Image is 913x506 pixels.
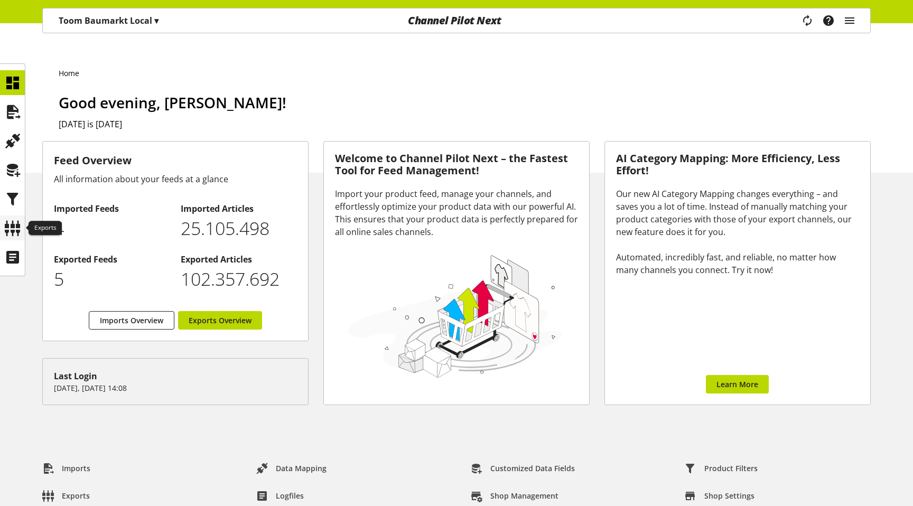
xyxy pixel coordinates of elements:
[616,188,859,276] div: Our new AI Category Mapping changes everything – and saves you a lot of time. Instead of manually...
[62,463,90,474] span: Imports
[676,459,766,478] a: Product Filters
[29,221,62,236] div: Exports
[248,459,335,478] a: Data Mapping
[54,173,297,185] div: All information about your feeds at a glance
[335,153,578,176] h3: Welcome to Channel Pilot Next – the Fastest Tool for Feed Management!
[490,463,575,474] span: Customized Data Fields
[178,311,262,330] a: Exports Overview
[100,315,163,326] span: Imports Overview
[54,370,297,382] div: Last Login
[704,490,754,501] span: Shop Settings
[181,266,296,293] p: 102357692
[189,315,251,326] span: Exports Overview
[181,253,296,266] h2: Exported Articles
[181,202,296,215] h2: Imported Articles
[34,486,98,505] a: Exports
[59,118,871,130] h2: [DATE] is [DATE]
[42,8,871,33] nav: main navigation
[490,490,558,501] span: Shop Management
[59,14,159,27] p: Toom Baumarkt Local
[34,459,99,478] a: Imports
[54,215,170,242] p: 4
[704,463,758,474] span: Product Filters
[89,311,174,330] a: Imports Overview
[59,92,286,113] span: Good evening, [PERSON_NAME]!
[616,153,859,176] h3: AI Category Mapping: More Efficiency, Less Effort!
[676,486,763,505] a: Shop Settings
[54,202,170,215] h2: Imported Feeds
[154,15,159,26] span: ▾
[54,253,170,266] h2: Exported Feeds
[181,215,296,242] p: 25105498
[335,188,578,238] div: Import your product feed, manage your channels, and effortlessly optimize your product data with ...
[54,153,297,168] h3: Feed Overview
[248,486,312,505] a: Logfiles
[62,490,90,501] span: Exports
[716,379,758,390] span: Learn More
[462,486,567,505] a: Shop Management
[54,266,170,293] p: 5
[54,382,297,393] p: [DATE], [DATE] 14:08
[346,251,565,380] img: 78e1b9dcff1e8392d83655fcfc870417.svg
[706,375,769,393] a: Learn More
[462,459,583,478] a: Customized Data Fields
[276,463,327,474] span: Data Mapping
[276,490,304,501] span: Logfiles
